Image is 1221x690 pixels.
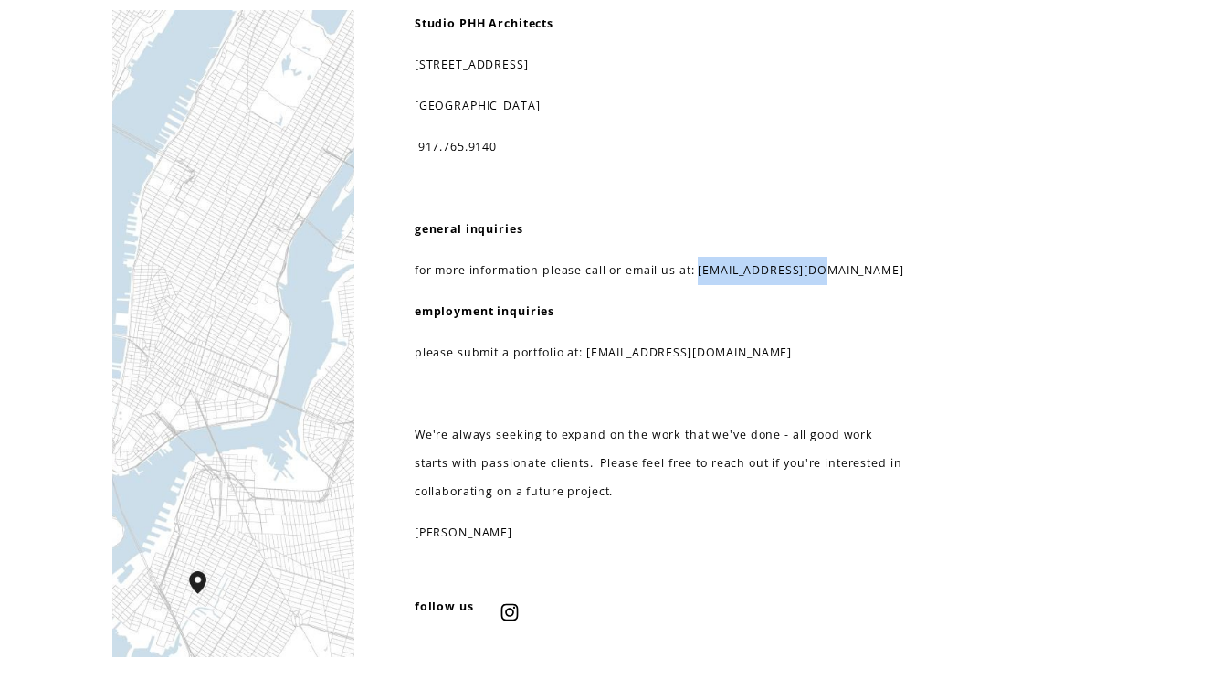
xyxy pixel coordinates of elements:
p: [PERSON_NAME] [415,519,908,547]
strong: employment inquiries [415,303,554,319]
strong: follow us [415,599,474,614]
a: Instagram [500,603,519,621]
p: [GEOGRAPHIC_DATA] [415,92,908,121]
p: 917.765.9140 [415,133,908,162]
p: [STREET_ADDRESS] [415,51,908,80]
p: please submit a portfolio at: [EMAIL_ADDRESS][DOMAIN_NAME] [415,339,908,367]
strong: general inquiries [415,221,523,237]
p: We're always seeking to expand on the work that we've done - all good work starts with passionate... [415,421,908,506]
strong: Studio PHH Architects [415,16,553,31]
p: for more information please call or email us at: [EMAIL_ADDRESS][DOMAIN_NAME] [415,257,908,285]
